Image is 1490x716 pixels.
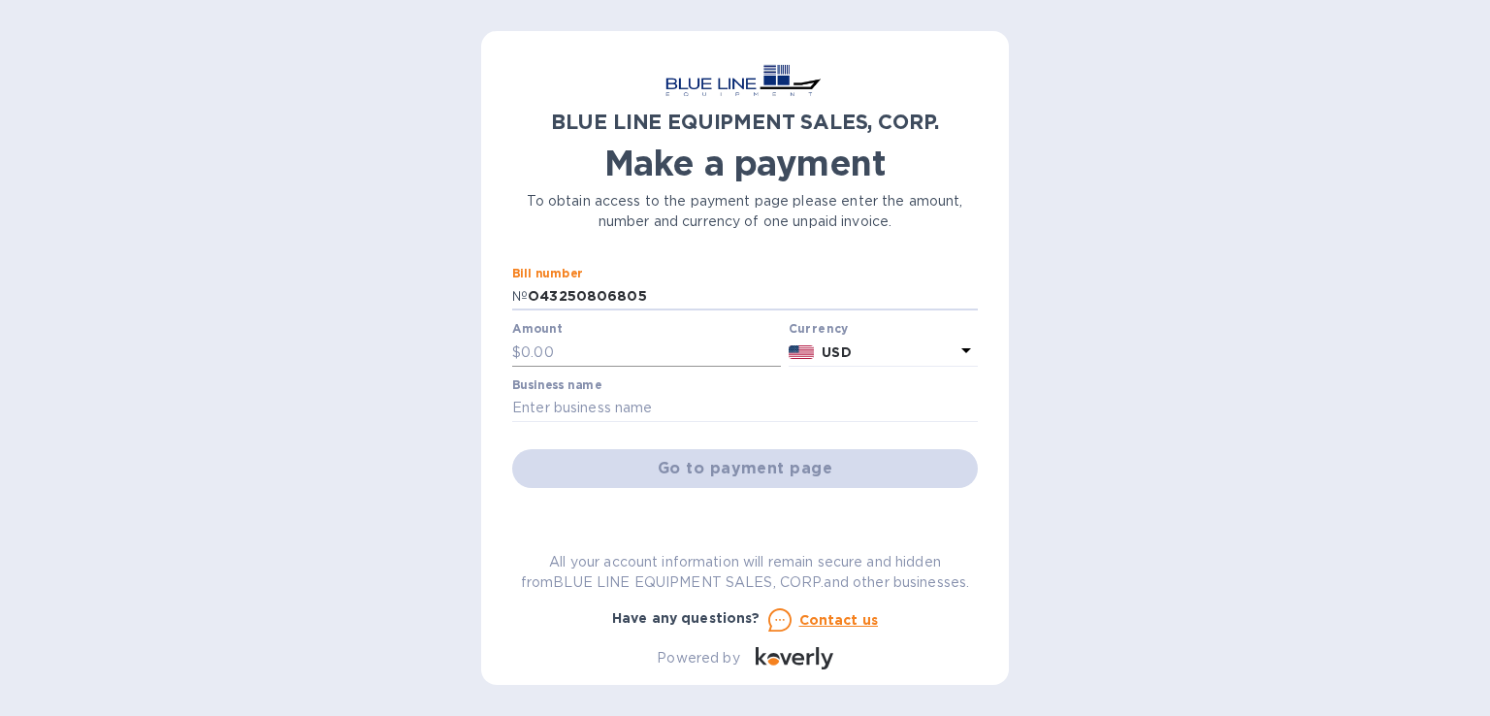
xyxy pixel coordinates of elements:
b: BLUE LINE EQUIPMENT SALES, CORP. [551,110,939,134]
b: Currency [789,321,849,336]
u: Contact us [799,612,879,628]
label: Business name [512,379,601,391]
p: All your account information will remain secure and hidden from BLUE LINE EQUIPMENT SALES, CORP. ... [512,552,978,593]
p: $ [512,342,521,363]
b: Have any questions? [612,610,761,626]
img: USD [789,345,815,359]
p: To obtain access to the payment page please enter the amount, number and currency of one unpaid i... [512,191,978,232]
input: Enter bill number [528,282,978,311]
label: Bill number [512,268,582,279]
input: 0.00 [521,338,781,367]
label: Amount [512,324,562,336]
p: Powered by [657,648,739,668]
input: Enter business name [512,394,978,423]
h1: Make a payment [512,143,978,183]
b: USD [822,344,851,360]
p: № [512,286,528,307]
